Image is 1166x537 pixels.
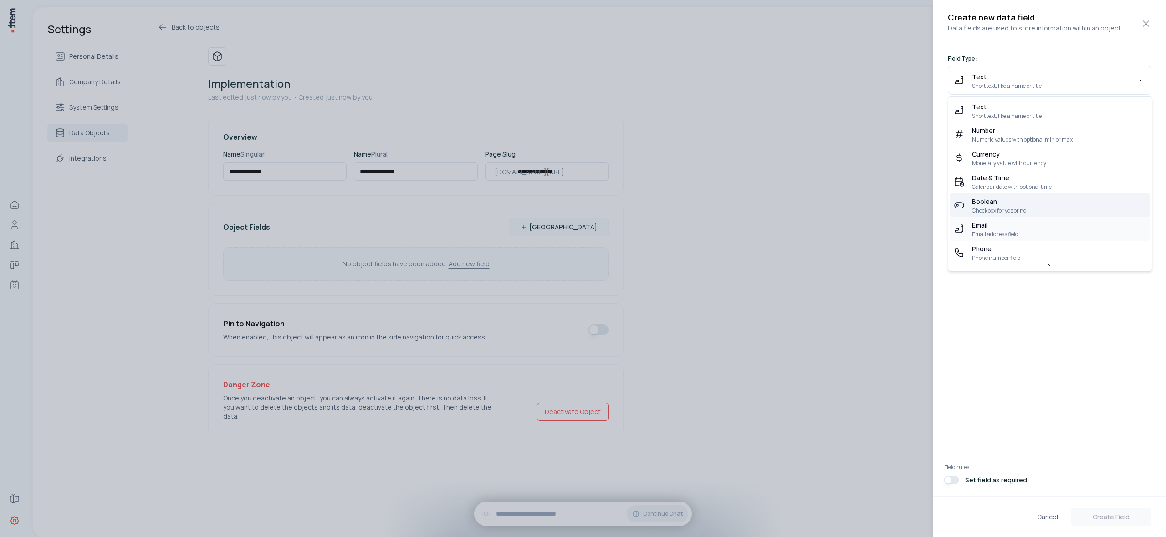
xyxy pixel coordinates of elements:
span: Monetary value with currency [972,160,1046,167]
span: Email [972,220,1018,231]
span: Email address field [972,231,1018,238]
span: Currency [972,149,1046,160]
span: Calendar date with optional time [972,183,1052,191]
span: Phone number field [972,254,1021,262]
span: Short text, like a name or title [972,112,1042,120]
span: Date & Time [972,172,1052,183]
span: Numeric values with optional min or max [972,136,1073,143]
span: Number [972,125,1073,136]
span: Boolean [972,196,1026,207]
span: Checkbox for yes or no [972,207,1026,214]
span: Text [972,101,1042,112]
span: Phone [972,243,1021,254]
